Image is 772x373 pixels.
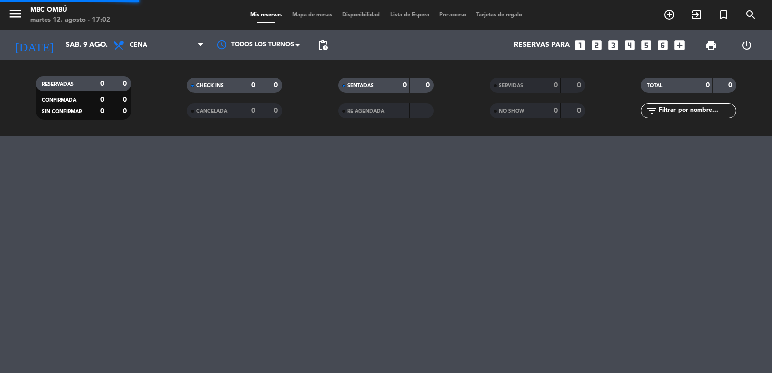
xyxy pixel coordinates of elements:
span: RE AGENDADA [347,109,384,114]
i: looks_two [590,39,603,52]
input: Filtrar por nombre... [658,105,736,116]
i: add_box [673,39,686,52]
strong: 0 [728,82,734,89]
i: add_circle_outline [663,9,675,21]
strong: 0 [123,108,129,115]
i: power_settings_new [741,39,753,51]
i: looks_3 [607,39,620,52]
strong: 0 [100,108,104,115]
i: exit_to_app [691,9,703,21]
i: search [745,9,757,21]
span: Mis reservas [245,12,287,18]
span: SENTADAS [347,83,374,88]
strong: 0 [100,80,104,87]
strong: 0 [706,82,710,89]
strong: 0 [577,107,583,114]
span: Lista de Espera [385,12,434,18]
span: CANCELADA [196,109,227,114]
span: print [705,39,717,51]
i: [DATE] [8,34,61,56]
span: Cena [130,42,147,49]
div: LOG OUT [729,30,764,60]
span: Disponibilidad [337,12,385,18]
strong: 0 [123,96,129,103]
strong: 0 [554,107,558,114]
strong: 0 [577,82,583,89]
span: Mapa de mesas [287,12,337,18]
span: Pre-acceso [434,12,471,18]
strong: 0 [251,107,255,114]
strong: 0 [274,82,280,89]
span: SIN CONFIRMAR [42,109,82,114]
i: filter_list [646,105,658,117]
div: MBC Ombú [30,5,110,15]
i: looks_6 [656,39,669,52]
i: arrow_drop_down [93,39,106,51]
strong: 0 [123,80,129,87]
i: looks_5 [640,39,653,52]
span: RESERVADAS [42,82,74,87]
i: menu [8,6,23,21]
strong: 0 [251,82,255,89]
span: Tarjetas de regalo [471,12,527,18]
strong: 0 [554,82,558,89]
button: menu [8,6,23,25]
span: Reservas para [514,41,570,49]
strong: 0 [274,107,280,114]
i: turned_in_not [718,9,730,21]
span: SERVIDAS [499,83,523,88]
i: looks_one [573,39,587,52]
strong: 0 [100,96,104,103]
span: CONFIRMADA [42,98,76,103]
span: NO SHOW [499,109,524,114]
strong: 0 [426,82,432,89]
i: looks_4 [623,39,636,52]
strong: 0 [403,82,407,89]
span: TOTAL [647,83,662,88]
span: pending_actions [317,39,329,51]
span: CHECK INS [196,83,224,88]
div: martes 12. agosto - 17:02 [30,15,110,25]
